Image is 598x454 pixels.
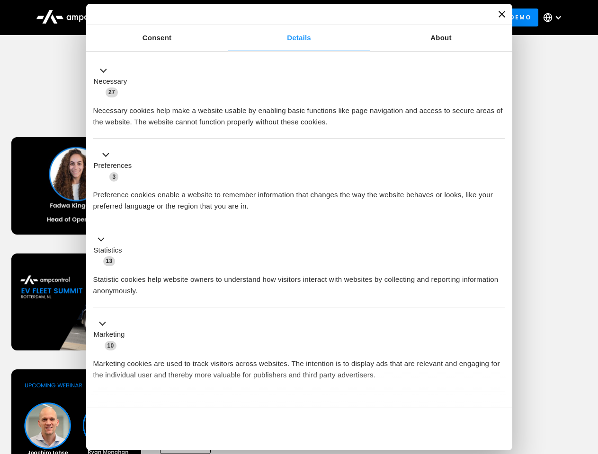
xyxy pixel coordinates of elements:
button: Close banner [499,11,505,17]
a: Details [228,25,370,51]
button: Necessary (27) [93,65,133,98]
label: Preferences [94,160,132,171]
h1: Upcoming Webinars [11,96,587,118]
button: Preferences (3) [93,149,138,183]
div: Preference cookies enable a website to remember information that changes the way the website beha... [93,182,505,212]
button: Statistics (13) [93,234,128,267]
span: 13 [103,256,116,266]
label: Necessary [94,76,127,87]
div: Statistic cookies help website owners to understand how visitors interact with websites by collec... [93,267,505,297]
span: 10 [105,341,117,350]
span: 27 [106,87,118,97]
button: Unclassified (2) [93,402,171,414]
a: Consent [86,25,228,51]
button: Marketing (10) [93,318,131,351]
div: Necessary cookies help make a website usable by enabling basic functions like page navigation and... [93,98,505,128]
div: Marketing cookies are used to track visitors across websites. The intention is to display ads tha... [93,351,505,381]
span: 2 [156,404,165,413]
label: Statistics [94,245,122,256]
label: Marketing [94,329,125,340]
span: 3 [109,172,118,182]
button: Okay [369,415,505,443]
a: About [370,25,512,51]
